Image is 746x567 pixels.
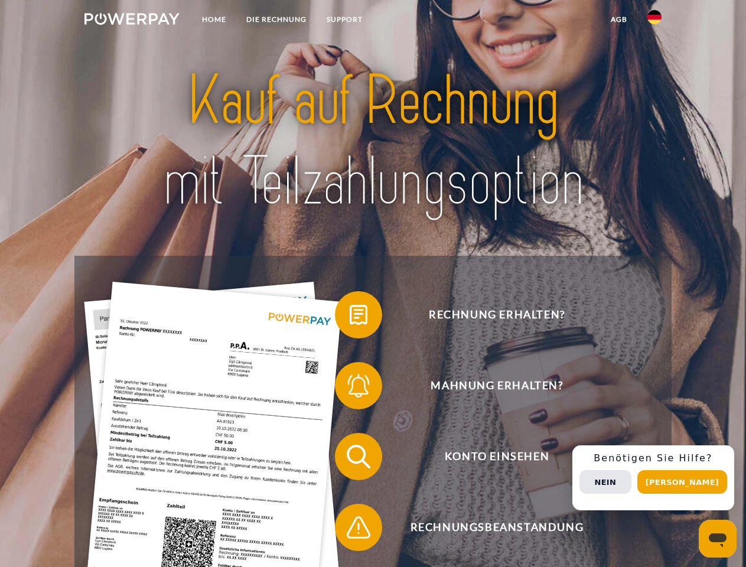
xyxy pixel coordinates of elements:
div: Schnellhilfe [572,445,734,510]
img: de [647,10,662,24]
span: Rechnung erhalten? [352,291,641,338]
img: qb_bell.svg [344,371,373,400]
span: Konto einsehen [352,433,641,480]
a: Home [192,9,236,30]
img: qb_warning.svg [344,513,373,542]
img: qb_search.svg [344,442,373,471]
button: Rechnung erhalten? [335,291,642,338]
button: Konto einsehen [335,433,642,480]
button: [PERSON_NAME] [637,470,727,494]
a: agb [601,9,637,30]
button: Rechnungsbeanstandung [335,504,642,551]
img: logo-powerpay-white.svg [84,13,180,25]
iframe: Schaltfläche zum Öffnen des Messaging-Fensters [699,520,737,558]
h3: Benötigen Sie Hilfe? [579,452,727,464]
span: Rechnungsbeanstandung [352,504,641,551]
button: Mahnung erhalten? [335,362,642,409]
button: Nein [579,470,631,494]
a: DIE RECHNUNG [236,9,317,30]
img: title-powerpay_de.svg [113,57,633,226]
img: qb_bill.svg [344,300,373,330]
span: Mahnung erhalten? [352,362,641,409]
a: SUPPORT [317,9,373,30]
